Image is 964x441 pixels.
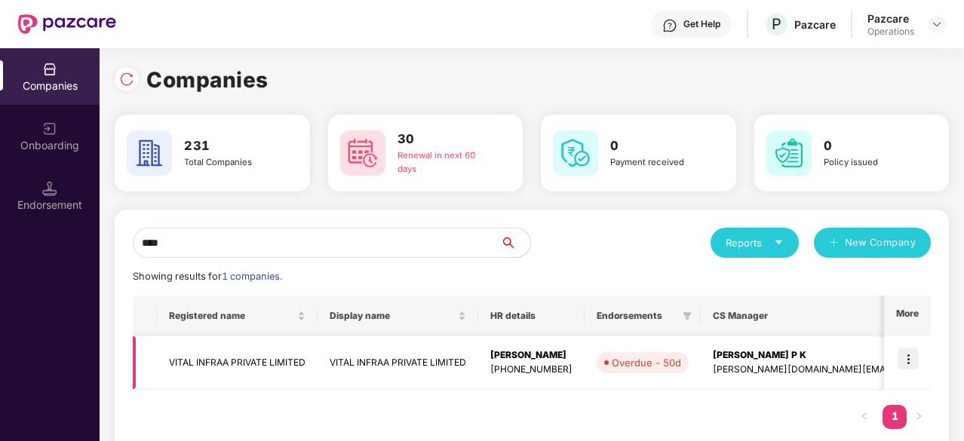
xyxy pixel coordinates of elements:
[610,156,705,170] div: Payment received
[867,26,914,38] div: Operations
[931,18,943,30] img: svg+xml;base64,PHN2ZyBpZD0iRHJvcGRvd24tMzJ4MzIiIHhtbG5zPSJodHRwOi8vd3d3LnczLm9yZy8yMDAwL3N2ZyIgd2...
[860,412,869,421] span: left
[157,336,318,390] td: VITAL INFRAA PRIVATE LIMITED
[490,363,573,377] div: [PHONE_NUMBER]
[883,405,907,427] a: 1
[340,130,385,176] img: svg+xml;base64,PHN2ZyB4bWxucz0iaHR0cDovL3d3dy53My5vcmcvMjAwMC9zdmciIHdpZHRoPSI2MCIgaGVpZ2h0PSI2MC...
[683,18,720,30] div: Get Help
[398,130,492,149] h3: 30
[146,63,269,96] h1: Companies
[662,18,677,33] img: svg+xml;base64,PHN2ZyBpZD0iSGVscC0zMngzMiIgeG1sbnM9Imh0dHA6Ly93d3cudzMub3JnLzIwMDAvc3ZnIiB3aWR0aD...
[914,412,923,421] span: right
[766,130,812,176] img: svg+xml;base64,PHN2ZyB4bWxucz0iaHR0cDovL3d3dy53My5vcmcvMjAwMC9zdmciIHdpZHRoPSI2MCIgaGVpZ2h0PSI2MC...
[907,405,931,429] button: right
[184,136,278,156] h3: 231
[553,130,598,176] img: svg+xml;base64,PHN2ZyB4bWxucz0iaHR0cDovL3d3dy53My5vcmcvMjAwMC9zdmciIHdpZHRoPSI2MCIgaGVpZ2h0PSI2MC...
[499,237,530,249] span: search
[490,348,573,363] div: [PERSON_NAME]
[898,348,919,369] img: icon
[680,307,695,325] span: filter
[884,296,931,336] th: More
[852,405,877,429] li: Previous Page
[42,181,57,196] img: svg+xml;base64,PHN2ZyB3aWR0aD0iMTQuNSIgaGVpZ2h0PSIxNC41IiB2aWV3Qm94PSIwIDAgMTYgMTYiIGZpbGw9Im5vbm...
[222,271,282,282] span: 1 companies.
[824,156,918,170] div: Policy issued
[18,14,116,34] img: New Pazcare Logo
[726,235,784,250] div: Reports
[845,235,916,250] span: New Company
[883,405,907,429] li: 1
[42,62,57,77] img: svg+xml;base64,PHN2ZyBpZD0iQ29tcGFuaWVzIiB4bWxucz0iaHR0cDovL3d3dy53My5vcmcvMjAwMC9zdmciIHdpZHRoPS...
[867,11,914,26] div: Pazcare
[774,237,784,247] span: caret-down
[318,296,478,336] th: Display name
[852,405,877,429] button: left
[683,311,692,320] span: filter
[398,149,492,176] div: Renewal in next 60 days
[499,228,531,258] button: search
[478,296,585,336] th: HR details
[127,130,172,176] img: svg+xml;base64,PHN2ZyB4bWxucz0iaHR0cDovL3d3dy53My5vcmcvMjAwMC9zdmciIHdpZHRoPSI2MCIgaGVpZ2h0PSI2MC...
[772,15,781,33] span: P
[184,156,278,170] div: Total Companies
[829,237,839,250] span: plus
[794,17,836,32] div: Pazcare
[612,355,681,370] div: Overdue - 50d
[610,136,705,156] h3: 0
[907,405,931,429] li: Next Page
[119,72,134,87] img: svg+xml;base64,PHN2ZyBpZD0iUmVsb2FkLTMyeDMyIiB4bWxucz0iaHR0cDovL3d3dy53My5vcmcvMjAwMC9zdmciIHdpZH...
[824,136,918,156] h3: 0
[157,296,318,336] th: Registered name
[597,310,677,322] span: Endorsements
[814,228,931,258] button: plusNew Company
[318,336,478,390] td: VITAL INFRAA PRIVATE LIMITED
[169,310,294,322] span: Registered name
[133,271,282,282] span: Showing results for
[330,310,455,322] span: Display name
[42,121,57,136] img: svg+xml;base64,PHN2ZyB3aWR0aD0iMjAiIGhlaWdodD0iMjAiIHZpZXdCb3g9IjAgMCAyMCAyMCIgZmlsbD0ibm9uZSIgeG...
